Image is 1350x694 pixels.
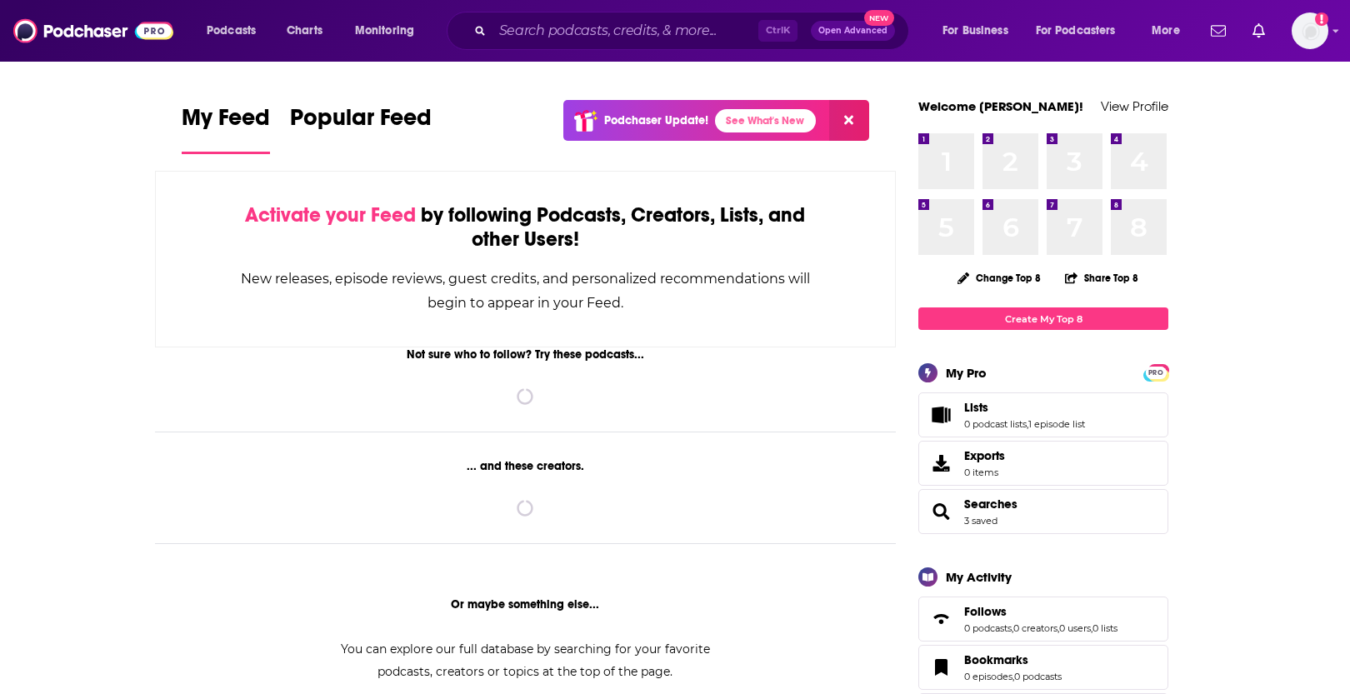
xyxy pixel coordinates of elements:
[155,459,896,473] div: ... and these creators.
[1292,12,1328,49] button: Show profile menu
[1101,98,1168,114] a: View Profile
[1036,19,1116,42] span: For Podcasters
[343,17,436,44] button: open menu
[1146,367,1166,379] span: PRO
[492,17,758,44] input: Search podcasts, credits, & more...
[924,656,957,679] a: Bookmarks
[1064,262,1139,294] button: Share Top 8
[276,17,332,44] a: Charts
[924,607,957,631] a: Follows
[918,392,1168,437] span: Lists
[964,604,1117,619] a: Follows
[290,103,432,154] a: Popular Feed
[1012,671,1014,682] span: ,
[818,27,887,35] span: Open Advanced
[924,452,957,475] span: Exports
[1204,17,1232,45] a: Show notifications dropdown
[155,597,896,612] div: Or maybe something else...
[758,20,797,42] span: Ctrl K
[964,400,988,415] span: Lists
[1013,622,1057,634] a: 0 creators
[195,17,277,44] button: open menu
[918,597,1168,642] span: Follows
[1246,17,1272,45] a: Show notifications dropdown
[964,622,1012,634] a: 0 podcasts
[1025,17,1140,44] button: open menu
[320,638,730,683] div: You can explore our full database by searching for your favorite podcasts, creators or topics at ...
[290,103,432,142] span: Popular Feed
[1292,12,1328,49] img: User Profile
[918,645,1168,690] span: Bookmarks
[924,403,957,427] a: Lists
[918,98,1083,114] a: Welcome [PERSON_NAME]!
[964,497,1017,512] a: Searches
[1292,12,1328,49] span: Logged in as WE_Broadcast
[964,515,997,527] a: 3 saved
[287,19,322,42] span: Charts
[355,19,414,42] span: Monitoring
[918,307,1168,330] a: Create My Top 8
[1012,622,1013,634] span: ,
[1315,12,1328,26] svg: Add a profile image
[942,19,1008,42] span: For Business
[1059,622,1091,634] a: 0 users
[811,21,895,41] button: Open AdvancedNew
[964,652,1062,667] a: Bookmarks
[1092,622,1117,634] a: 0 lists
[604,113,708,127] p: Podchaser Update!
[964,400,1085,415] a: Lists
[207,19,256,42] span: Podcasts
[864,10,894,26] span: New
[13,15,173,47] img: Podchaser - Follow, Share and Rate Podcasts
[1028,418,1085,430] a: 1 episode list
[1152,19,1180,42] span: More
[964,448,1005,463] span: Exports
[245,202,416,227] span: Activate your Feed
[1027,418,1028,430] span: ,
[918,441,1168,486] a: Exports
[1140,17,1201,44] button: open menu
[947,267,1051,288] button: Change Top 8
[964,418,1027,430] a: 0 podcast lists
[182,103,270,142] span: My Feed
[715,109,816,132] a: See What's New
[931,17,1029,44] button: open menu
[1146,366,1166,378] a: PRO
[182,103,270,154] a: My Feed
[964,604,1007,619] span: Follows
[1091,622,1092,634] span: ,
[918,489,1168,534] span: Searches
[946,365,987,381] div: My Pro
[239,203,812,252] div: by following Podcasts, Creators, Lists, and other Users!
[462,12,925,50] div: Search podcasts, credits, & more...
[1057,622,1059,634] span: ,
[964,652,1028,667] span: Bookmarks
[239,267,812,315] div: New releases, episode reviews, guest credits, and personalized recommendations will begin to appe...
[1014,671,1062,682] a: 0 podcasts
[155,347,896,362] div: Not sure who to follow? Try these podcasts...
[964,671,1012,682] a: 0 episodes
[946,569,1012,585] div: My Activity
[924,500,957,523] a: Searches
[964,467,1005,478] span: 0 items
